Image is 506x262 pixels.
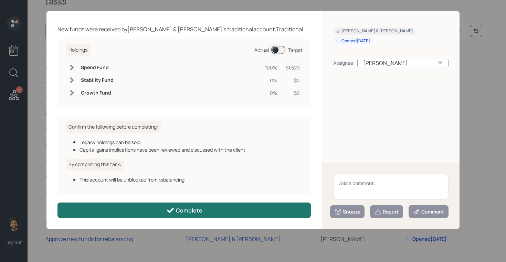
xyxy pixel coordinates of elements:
[336,28,413,34] div: [PERSON_NAME] & [PERSON_NAME]
[265,89,277,97] div: 0%
[254,46,269,54] div: Actual
[357,59,449,67] div: [PERSON_NAME]
[80,139,303,146] div: Legacy holdings can be sold
[57,203,311,218] button: Complete
[336,38,370,44] div: Opened [DATE]
[265,77,277,84] div: 0%
[265,64,277,71] div: 100%
[66,121,161,133] h6: Confirm the following before completing:
[80,146,303,153] div: Capital gains implications have been reviewed and discussed with the client
[409,205,449,218] button: Comment
[286,64,300,71] div: $1,529
[57,25,311,33] div: New funds were received by [PERSON_NAME] & [PERSON_NAME] 's traditional account, Traditional .
[375,208,399,215] div: Report
[413,208,444,215] div: Comment
[66,159,124,170] h6: By completing this task:
[330,205,365,218] button: Snooze
[80,176,303,183] div: This account will be unblocked from rebalancing
[288,46,303,54] div: Target
[81,77,114,83] h6: Stability Fund
[81,65,114,70] h6: Spend Fund
[166,206,202,215] div: Complete
[335,208,360,215] div: Snooze
[66,44,90,56] h6: Holdings
[286,89,300,97] div: $0
[81,90,114,96] h6: Growth Fund
[370,205,403,218] button: Report
[333,59,355,66] div: Assignee:
[286,77,300,84] div: $0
